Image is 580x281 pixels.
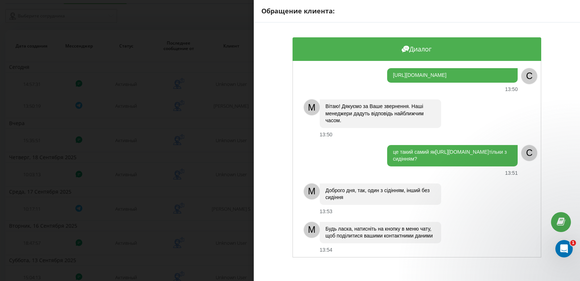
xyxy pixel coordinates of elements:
iframe: Intercom live chat [555,240,573,257]
div: C [521,145,537,161]
div: C [521,68,537,84]
div: 13:50 [505,86,518,92]
div: 13:54 [320,247,332,253]
div: 13:53 [320,208,332,215]
div: Вітаю! Дякуємо за Ваше звернення. Наші менеджери дадуть відповідь найближчим часом. [320,99,441,128]
span: 1 [570,240,576,246]
div: Доброго дня, так, один з сідінням, інший без сидіння [320,183,441,205]
div: M [304,99,320,115]
div: Диалог [293,37,541,61]
a: [URL][DOMAIN_NAME] [435,149,489,155]
div: Будь ласка, натисніть на кнопку в меню чату, щоб поділитися вашими контактними даними [320,222,441,243]
div: M [304,183,320,199]
div: 13:51 [505,170,518,176]
div: це такий самий як тільки з сидінням? [387,145,518,166]
div: Обращение клиента: [261,7,572,16]
div: M [304,222,320,238]
div: 13:50 [320,132,332,138]
a: [URL][DOMAIN_NAME] [393,72,447,78]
